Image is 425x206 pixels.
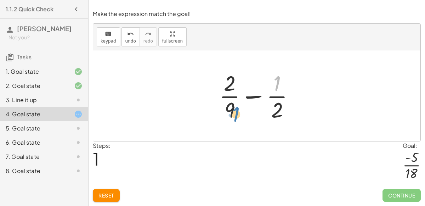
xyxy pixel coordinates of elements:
div: 7. Goal state [6,152,63,161]
div: 5. Goal state [6,124,63,133]
i: Task not started. [74,138,83,147]
div: 2. Goal state [6,82,63,90]
div: Not you? [8,34,83,41]
i: undo [127,30,134,38]
i: Task not started. [74,124,83,133]
label: Steps: [93,142,110,149]
div: 3. Line it up [6,96,63,104]
button: redoredo [140,27,157,46]
span: 1 [93,148,99,169]
span: undo [125,39,136,44]
i: Task not started. [74,152,83,161]
i: redo [145,30,152,38]
div: Goal: [403,141,421,150]
span: Reset [98,192,114,199]
span: keypad [101,39,116,44]
span: Tasks [17,53,32,61]
div: 8. Goal state [6,167,63,175]
span: redo [143,39,153,44]
p: Make the expression match the goal! [93,10,421,18]
div: 4. Goal state [6,110,63,118]
button: fullscreen [158,27,187,46]
button: keyboardkeypad [97,27,120,46]
div: 1. Goal state [6,67,63,76]
div: 6. Goal state [6,138,63,147]
span: [PERSON_NAME] [17,24,72,33]
button: undoundo [121,27,140,46]
i: Task not started. [74,96,83,104]
i: keyboard [105,30,112,38]
h4: 1.1.2 Quick Check [6,5,53,13]
i: Task finished and correct. [74,67,83,76]
i: Task not started. [74,167,83,175]
span: fullscreen [162,39,183,44]
button: Reset [93,189,120,202]
i: Task started. [74,110,83,118]
i: Task finished and correct. [74,82,83,90]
